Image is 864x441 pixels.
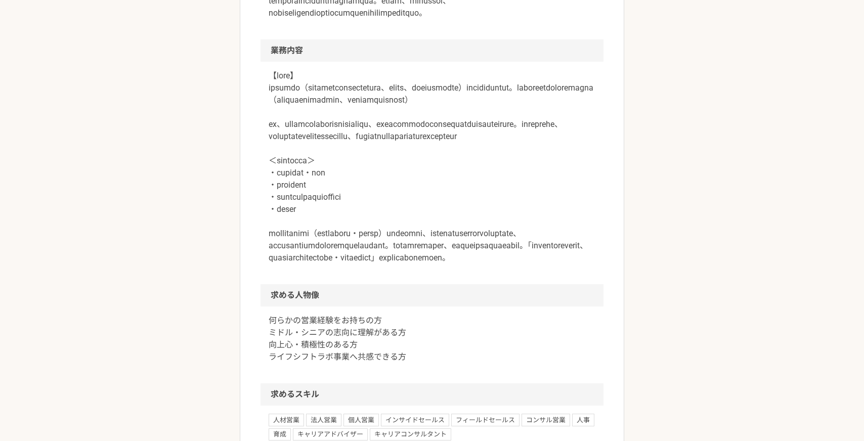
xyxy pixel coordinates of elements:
[269,70,595,264] p: 【lore】 ipsumdo（sitametconsectetura、elits、doeiusmodte）incididuntut。laboreetdoloremagna（aliquaenima...
[451,414,520,426] span: フィールドセールス
[261,39,603,62] h2: 業務内容
[522,414,570,426] span: コンサル営業
[572,414,594,426] span: 人事
[370,428,451,440] span: キャリアコンサルタント
[261,383,603,406] h2: 求めるスキル
[293,428,368,440] span: キャリアアドバイザー
[381,414,449,426] span: インサイドセールス
[269,428,291,440] span: 育成
[269,414,304,426] span: 人材営業
[261,284,603,306] h2: 求める人物像
[306,414,341,426] span: 法人営業
[269,315,595,363] p: 何らかの営業経験をお持ちの方 ミドル・シニアの志向に理解がある方 向上心・積極性のある方 ライフシフトラボ事業へ共感できる方
[343,414,379,426] span: 個人営業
